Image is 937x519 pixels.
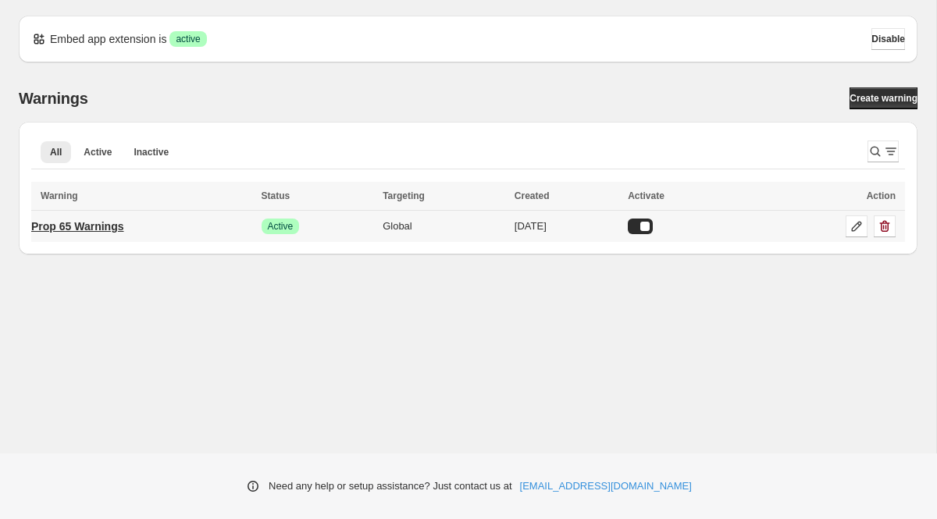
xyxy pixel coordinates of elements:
span: Status [262,190,290,201]
button: Disable [871,28,905,50]
span: Warning [41,190,78,201]
span: All [50,146,62,158]
span: Create warning [850,92,917,105]
div: [DATE] [515,219,618,234]
span: Targeting [383,190,425,201]
span: Created [515,190,550,201]
span: Active [84,146,112,158]
span: Inactive [134,146,169,158]
a: Prop 65 Warnings [31,214,124,239]
a: Create warning [850,87,917,109]
a: [EMAIL_ADDRESS][DOMAIN_NAME] [520,478,692,494]
span: Activate [628,190,664,201]
button: Search and filter results [868,140,899,162]
div: Global [383,219,505,234]
span: Disable [871,33,905,45]
h2: Warnings [19,89,88,108]
p: Prop 65 Warnings [31,219,124,234]
span: Active [268,220,294,233]
span: active [176,33,200,45]
span: Action [867,190,896,201]
p: Embed app extension is [50,31,166,47]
